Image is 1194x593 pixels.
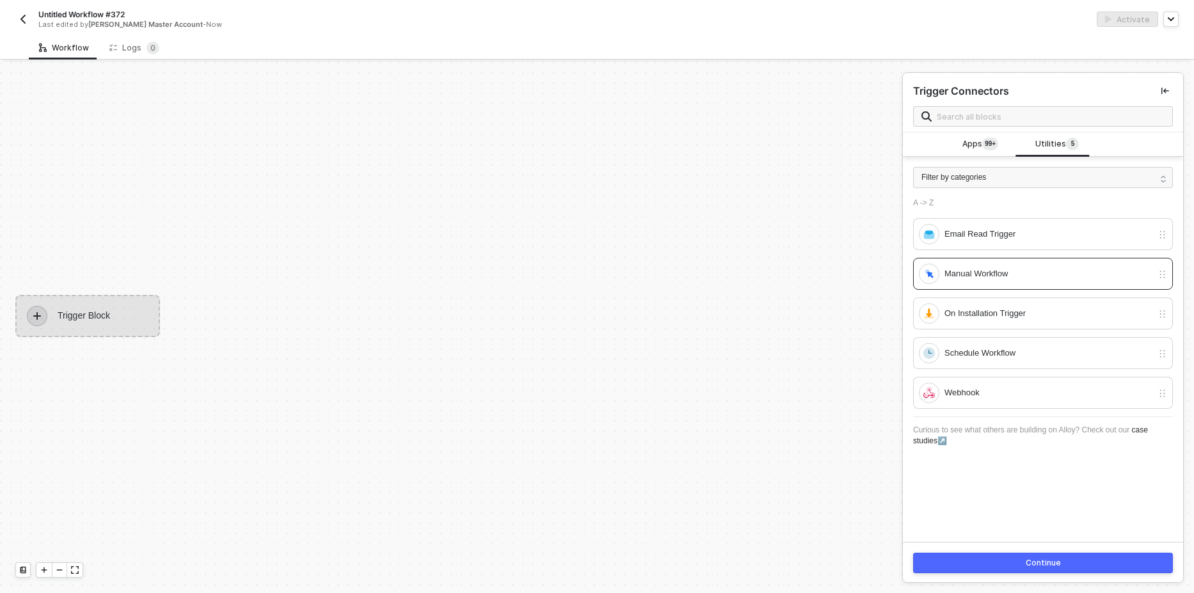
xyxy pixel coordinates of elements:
[71,566,79,574] span: icon-expand
[944,267,1152,281] div: Manual Workflow
[88,20,203,29] span: [PERSON_NAME] Master Account
[1071,139,1075,149] span: 5
[1158,309,1167,319] img: drag
[1026,558,1061,568] div: Continue
[1097,12,1158,27] button: activateActivate
[913,198,1173,208] div: A -> Z
[1158,349,1167,359] img: drag
[923,347,935,359] img: integration-icon
[913,425,1148,445] a: case studies↗
[982,138,998,150] sup: 105
[40,566,48,574] span: icon-play
[962,138,998,152] span: Apps
[1158,269,1167,280] img: drag
[937,109,1165,123] input: Search all blocks
[18,14,28,24] img: back
[27,306,47,326] span: icon-play
[921,111,932,122] img: search
[56,566,63,574] span: icon-minus
[923,228,935,240] img: integration-icon
[923,268,935,280] img: integration-icon
[15,295,160,337] div: Trigger Block
[944,346,1152,360] div: Schedule Workflow
[944,386,1152,400] div: Webhook
[1161,87,1169,95] span: icon-collapse-left
[944,227,1152,241] div: Email Read Trigger
[38,20,568,29] div: Last edited by - Now
[1035,138,1079,152] span: Utilities
[1066,138,1079,150] sup: 5
[109,42,159,54] div: Logs
[923,308,935,319] img: integration-icon
[913,84,1009,98] div: Trigger Connectors
[1158,230,1167,240] img: drag
[921,171,986,184] span: Filter by categories
[39,43,89,53] div: Workflow
[38,9,125,20] span: Untitled Workflow #372
[913,553,1173,573] button: Continue
[147,42,159,54] sup: 0
[913,416,1173,454] div: Curious to see what others are building on Alloy? Check out our
[1158,388,1167,399] img: drag
[944,306,1152,320] div: On Installation Trigger
[923,387,935,399] img: integration-icon
[15,12,31,27] button: back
